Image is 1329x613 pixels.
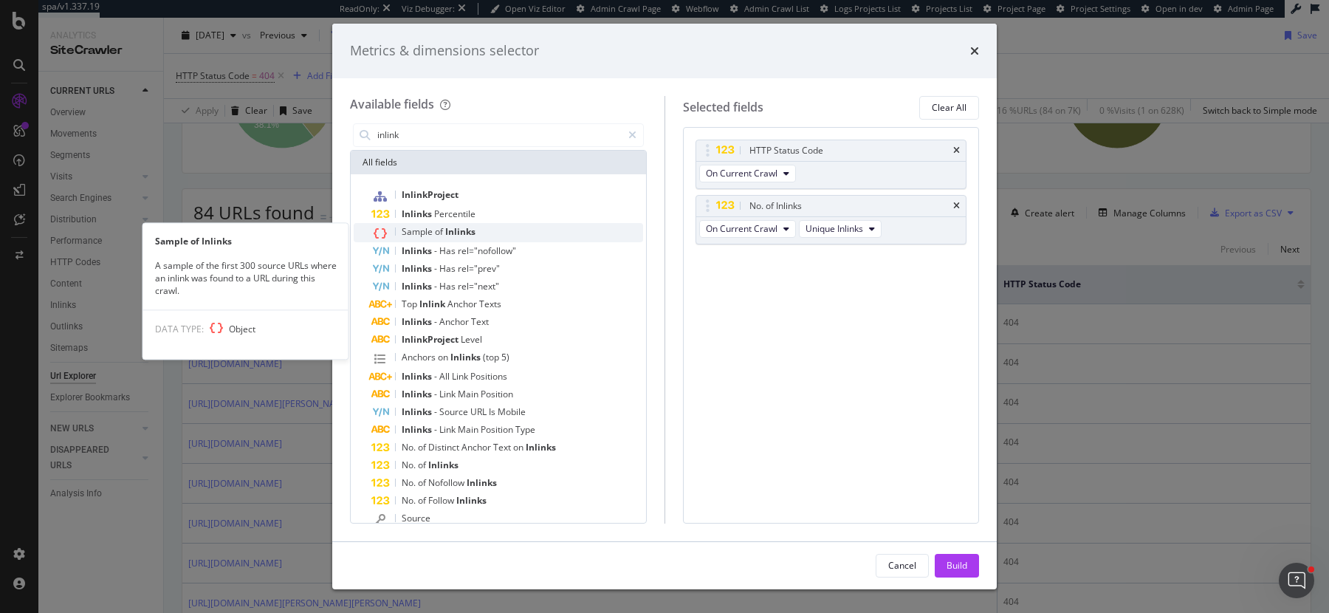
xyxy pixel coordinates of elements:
[452,370,470,383] span: Link
[428,494,456,507] span: Follow
[481,388,513,400] span: Position
[351,151,646,174] div: All fields
[435,225,445,238] span: of
[515,423,535,436] span: Type
[402,315,434,328] span: Inlinks
[888,559,916,572] div: Cancel
[402,494,418,507] span: No.
[919,96,979,120] button: Clear All
[428,459,459,471] span: Inlinks
[402,262,434,275] span: Inlinks
[953,146,960,155] div: times
[439,262,458,275] span: Has
[402,244,434,257] span: Inlinks
[332,24,997,589] div: modal
[456,494,487,507] span: Inlinks
[428,476,467,489] span: Nofollow
[806,222,863,235] span: Unique Inlinks
[439,315,471,328] span: Anchor
[683,99,763,116] div: Selected fields
[970,41,979,61] div: times
[376,124,622,146] input: Search by field name
[419,298,447,310] span: Inlink
[935,554,979,578] button: Build
[458,262,500,275] span: rel="prev"
[481,423,515,436] span: Position
[706,222,777,235] span: On Current Crawl
[501,351,509,363] span: 5)
[402,459,418,471] span: No.
[439,244,458,257] span: Has
[483,351,501,363] span: (top
[467,476,497,489] span: Inlinks
[434,244,439,257] span: -
[498,405,526,418] span: Mobile
[402,370,434,383] span: Inlinks
[470,405,489,418] span: URL
[447,298,479,310] span: Anchor
[418,441,428,453] span: of
[749,199,802,213] div: No. of Inlinks
[434,405,439,418] span: -
[402,423,434,436] span: Inlinks
[350,41,539,61] div: Metrics & dimensions selector
[947,559,967,572] div: Build
[402,225,435,238] span: Sample
[458,280,499,292] span: rel="next"
[418,476,428,489] span: of
[1279,563,1314,598] iframe: Intercom live chat
[749,143,823,158] div: HTTP Status Code
[471,315,489,328] span: Text
[402,188,459,201] span: InlinkProject
[439,388,458,400] span: Link
[402,298,419,310] span: Top
[402,280,434,292] span: Inlinks
[458,423,481,436] span: Main
[470,370,507,383] span: Positions
[402,441,418,453] span: No.
[439,280,458,292] span: Has
[526,441,556,453] span: Inlinks
[402,405,434,418] span: Inlinks
[461,441,493,453] span: Anchor
[350,96,434,112] div: Available fields
[434,423,439,436] span: -
[402,351,438,363] span: Anchors
[461,333,482,346] span: Level
[143,235,348,247] div: Sample of Inlinks
[402,476,418,489] span: No.
[445,225,475,238] span: Inlinks
[434,370,439,383] span: -
[706,167,777,179] span: On Current Crawl
[402,333,461,346] span: InlinkProject
[439,423,458,436] span: Link
[953,202,960,210] div: times
[428,441,461,453] span: Distinct
[402,512,430,524] span: Source
[458,244,516,257] span: rel="nofollow"
[438,351,450,363] span: on
[450,351,483,363] span: Inlinks
[493,441,513,453] span: Text
[489,405,498,418] span: Is
[699,165,796,182] button: On Current Crawl
[876,554,929,578] button: Cancel
[434,388,439,400] span: -
[696,140,967,189] div: HTTP Status CodetimesOn Current Crawl
[799,220,882,238] button: Unique Inlinks
[418,459,428,471] span: of
[699,220,796,238] button: On Current Crawl
[402,208,434,220] span: Inlinks
[479,298,501,310] span: Texts
[143,260,348,298] div: A sample of the first 300 source URLs where an inlink was found to a URL during this crawl.
[434,280,439,292] span: -
[434,262,439,275] span: -
[434,208,475,220] span: Percentile
[458,388,481,400] span: Main
[513,441,526,453] span: on
[696,195,967,244] div: No. of InlinkstimesOn Current CrawlUnique Inlinks
[439,370,452,383] span: All
[932,101,966,114] div: Clear All
[402,388,434,400] span: Inlinks
[418,494,428,507] span: of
